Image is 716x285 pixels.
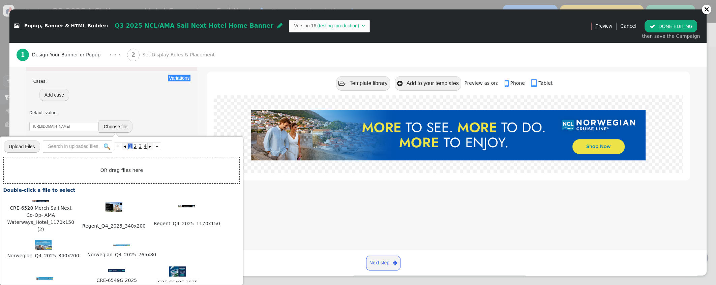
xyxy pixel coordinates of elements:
img: 5f6ba5d10b5e9ce9-th.jpeg [35,240,52,250]
span:  [338,80,346,87]
span: CRE-6520 Merch Sail Next Co-Op- AMA Waterways_Hotel_1170x150 (2) [6,204,75,233]
span:  [649,24,655,29]
img: 3310a3dd188c2449-th.jpeg [108,269,125,272]
img: 752846084be4b810-th.jpeg [106,202,122,212]
a: Cancel [620,23,636,29]
span: Regent_Q4_2025_1170x150 [153,220,221,228]
button: Add case [39,89,69,101]
span: Q3 2025 NCL/AMA Sail Next Hotel Home Banner [115,22,273,29]
a: ◂ [122,142,127,150]
a: Phone [505,80,530,86]
span:  [505,79,510,88]
div: · · · [110,50,121,59]
b: 2 [131,51,135,58]
a: Next step [366,256,400,270]
a: 1 Design Your Banner or Popup · · · [17,43,127,67]
span: Preview as on: [464,80,503,86]
span: 4 [143,144,148,149]
div: Double-click a file to select [3,187,240,194]
button: DONE EDITING [645,20,697,32]
button: Variations [168,75,190,81]
span: Norwegian_Q4_2025_340x200 [6,252,80,260]
td: Version 16 [294,22,316,29]
img: 7bca43cb553d48cd-th.jpeg [36,277,53,280]
img: icon_search.png [104,144,110,150]
span:  [531,79,538,88]
span: 1 [128,144,133,149]
span: Design Your Banner or Popup [32,51,103,58]
img: 3e73f5cb0fbba458-th.jpeg [113,244,130,246]
button: Add to your templates [395,76,461,90]
div: Cases: [33,78,190,84]
div: Default value: [29,110,194,116]
div: then save the Campaign [642,33,700,40]
span: Norwegian_Q4_2025_765x80 [87,251,157,259]
td: (testing+production) [316,22,360,29]
span:  [362,23,365,28]
input: Search in uploaded files [43,140,112,153]
a: « [114,142,122,150]
td: OR drag files here [4,157,240,183]
span:  [393,259,397,267]
span: Set Display Rules & Placement [142,51,217,58]
button: Choose file [99,120,132,132]
span:  [277,23,282,29]
span:  [14,24,19,28]
button: Template library [336,76,390,90]
span: 2 [132,144,138,149]
img: 1558fe18ae7e2e2a-th.jpeg [169,266,186,277]
a: Tablet [531,80,553,86]
span: Regent_Q4_2025_340x200 [82,222,146,230]
b: 1 [21,51,25,58]
span: Popup, Banner & HTML Builder: [24,23,109,29]
span: Preview [595,23,612,30]
a: » [153,142,161,150]
a: ▸ [147,142,153,150]
span:  [397,80,402,87]
span: 3 [138,144,143,149]
img: 37be77d714f01d49-th.jpeg [178,205,195,207]
a: Preview [595,20,612,32]
img: c456885750c1a706-th.jpeg [32,200,49,202]
a: 2 Set Display Rules & Placement [127,43,230,67]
